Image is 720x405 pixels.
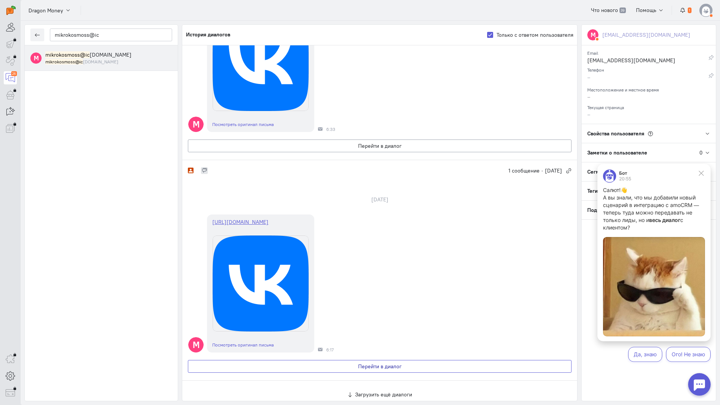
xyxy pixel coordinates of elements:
[76,187,121,202] button: Ого! Не знаю
[587,73,708,83] div: –
[587,57,708,66] div: [EMAIL_ADDRESS][DOMAIN_NAME]
[45,58,118,65] small: mikrokosmoss@icloud.com
[688,7,691,13] span: 1
[45,51,90,58] mark: mikrokosmoss@ic
[186,32,230,37] h5: История диалогов
[45,59,83,64] mark: mikrokosmoss@ic
[582,143,699,162] div: Заметки о пользователе
[50,28,172,41] input: Поиск по имени, почте, телефону
[4,71,17,84] a: 26
[676,4,696,16] button: 1
[318,347,322,352] div: Почта
[59,57,90,63] strong: весь диалог
[587,187,633,194] span: Теги пользователя
[587,102,710,111] div: Текущая страница
[582,201,701,219] div: Подписки
[587,65,604,73] small: Телефон
[38,187,72,202] button: Да, знаю
[508,167,540,174] span: 1 сообщение
[13,34,115,71] p: А вы знали, что мы добавили новый сценарий в интеграцию с amoCRM — теперь туда можно передавать н...
[182,388,577,401] button: Загрузить ещё диалоги
[587,130,644,137] span: Свойства пользователя
[318,127,322,131] div: Почта
[326,347,334,352] span: 6:17
[699,149,703,156] div: 0
[13,26,115,34] p: Салют!👋
[632,4,668,16] button: Помощь
[587,4,630,16] a: Что нового 39
[587,111,590,118] span: –
[355,391,412,398] span: Загрузить ещё диалоги
[212,219,268,225] a: [URL][DOMAIN_NAME]￼
[326,127,335,132] span: 6:33
[541,167,543,174] span: ·
[188,139,571,152] button: Перейти в диалог
[545,167,562,174] span: [DATE]
[496,31,573,39] label: Только с ответом пользователя
[45,51,132,58] span: mikrokosmoss@icloud.com
[591,7,618,13] span: Что нового
[602,31,690,39] div: [EMAIL_ADDRESS][DOMAIN_NAME]
[11,71,17,76] div: 26
[587,48,598,56] small: Email
[212,342,274,348] a: Посмотреть оригинал письма
[699,4,712,17] img: default-v4.png
[188,360,571,373] button: Перейти в диалог
[28,7,63,14] span: Dragon Money
[6,6,16,15] img: carrot-quest.svg
[193,339,199,350] text: M
[29,16,41,21] div: 20:55
[34,54,39,62] text: M
[636,7,656,13] span: Помощь
[212,121,274,127] a: Посмотреть оригинал письма
[587,93,590,100] span: –
[619,7,626,13] span: 39
[591,31,595,39] text: M
[193,119,199,130] text: M
[587,85,710,93] div: Местоположение и местное время
[29,11,41,15] div: Бот
[24,3,75,17] button: Dragon Money
[363,194,397,205] div: [DATE]
[587,168,646,175] span: Сегменты пользователя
